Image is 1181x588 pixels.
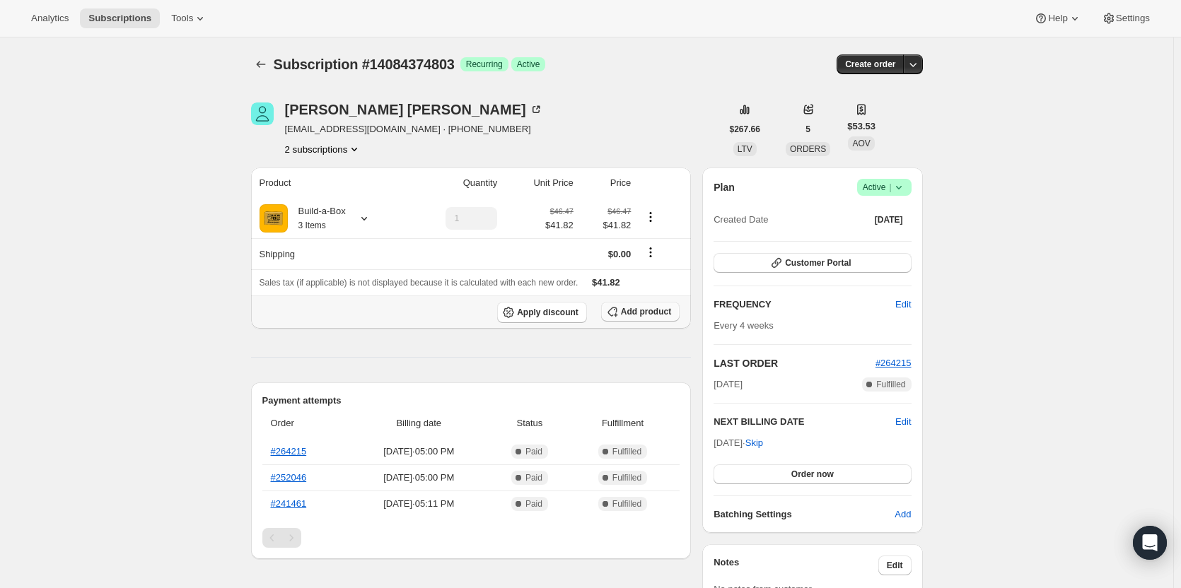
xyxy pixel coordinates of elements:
[285,102,543,117] div: [PERSON_NAME] [PERSON_NAME]
[171,13,193,24] span: Tools
[837,54,904,74] button: Create order
[353,416,486,430] span: Billing date
[271,498,307,509] a: #241461
[714,464,911,484] button: Order now
[407,167,501,199] th: Quantity
[612,472,641,483] span: Fulfilled
[895,507,911,522] span: Add
[592,277,620,288] span: $41.82
[797,119,819,139] button: 5
[1116,13,1150,24] span: Settings
[714,377,743,392] span: [DATE]
[714,356,875,370] h2: LAST ORDER
[805,124,810,135] span: 5
[887,293,919,316] button: Edit
[88,13,151,24] span: Subscriptions
[845,59,895,70] span: Create order
[578,167,636,199] th: Price
[31,13,69,24] span: Analytics
[353,445,486,459] span: [DATE] · 05:00 PM
[353,497,486,511] span: [DATE] · 05:11 PM
[1093,8,1158,28] button: Settings
[612,446,641,457] span: Fulfilled
[639,209,662,225] button: Product actions
[271,472,307,483] a: #252046
[260,278,578,288] span: Sales tax (if applicable) is not displayed because it is calculated with each new order.
[271,446,307,457] a: #264215
[612,498,641,510] span: Fulfilled
[1048,13,1067,24] span: Help
[790,144,826,154] span: ORDERS
[251,102,274,125] span: Michael Lepkowski
[251,54,271,74] button: Subscriptions
[262,528,680,548] nav: Pagination
[714,253,911,273] button: Customer Portal
[550,207,574,216] small: $46.47
[601,302,680,322] button: Add product
[545,218,574,233] span: $41.82
[866,210,912,230] button: [DATE]
[714,555,878,575] h3: Notes
[353,471,486,485] span: [DATE] · 05:00 PM
[745,436,763,450] span: Skip
[574,416,671,430] span: Fulfillment
[497,302,587,323] button: Apply discount
[23,8,77,28] button: Analytics
[738,144,752,154] span: LTV
[298,220,326,230] small: 3 Items
[730,124,760,135] span: $267.66
[852,139,870,148] span: AOV
[517,59,540,70] span: Active
[876,379,905,390] span: Fulfilled
[737,432,772,454] button: Skip
[714,437,763,448] span: [DATE] ·
[1133,526,1167,560] div: Open Intercom Messenger
[887,560,903,571] span: Edit
[288,204,346,233] div: Build-a-Box
[889,182,891,193] span: |
[878,555,912,575] button: Edit
[714,298,895,312] h2: FREQUENCY
[875,358,912,368] a: #264215
[608,249,632,259] span: $0.00
[525,446,542,457] span: Paid
[714,180,735,194] h2: Plan
[875,356,912,370] button: #264215
[274,57,455,72] span: Subscription #14084374803
[251,238,407,269] th: Shipping
[621,306,671,317] span: Add product
[517,307,578,318] span: Apply discount
[494,416,566,430] span: Status
[863,180,906,194] span: Active
[163,8,216,28] button: Tools
[525,472,542,483] span: Paid
[251,167,407,199] th: Product
[875,214,903,225] span: [DATE]
[847,119,875,134] span: $53.53
[80,8,160,28] button: Subscriptions
[639,245,662,260] button: Shipping actions
[262,394,680,408] h2: Payment attempts
[721,119,769,139] button: $267.66
[260,204,288,233] img: product img
[714,507,895,522] h6: Batching Settings
[285,122,543,136] span: [EMAIL_ADDRESS][DOMAIN_NAME] · [PHONE_NUMBER]
[501,167,578,199] th: Unit Price
[1025,8,1090,28] button: Help
[525,498,542,510] span: Paid
[895,415,911,429] button: Edit
[582,218,632,233] span: $41.82
[466,59,503,70] span: Recurring
[886,503,919,526] button: Add
[714,415,895,429] h2: NEXT BILLING DATE
[714,320,774,331] span: Every 4 weeks
[785,257,851,269] span: Customer Portal
[714,213,768,227] span: Created Date
[285,142,362,156] button: Product actions
[262,408,349,439] th: Order
[791,469,834,480] span: Order now
[607,207,631,216] small: $46.47
[895,298,911,312] span: Edit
